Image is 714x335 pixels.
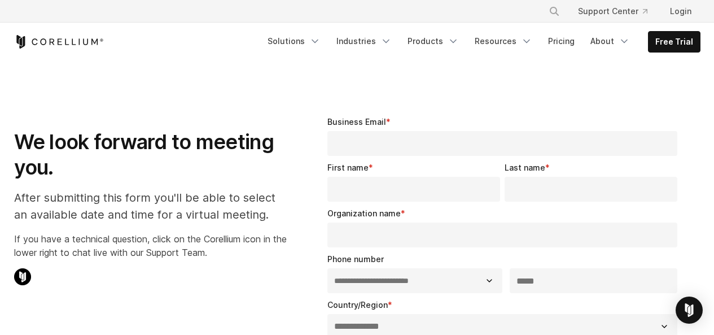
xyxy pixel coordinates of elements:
[505,163,545,172] span: Last name
[327,117,386,127] span: Business Email
[661,1,700,21] a: Login
[544,1,564,21] button: Search
[330,31,398,51] a: Industries
[14,129,287,180] h1: We look forward to meeting you.
[14,232,287,259] p: If you have a technical question, click on the Corellium icon in the lower right to chat live wit...
[14,35,104,49] a: Corellium Home
[14,268,31,285] img: Corellium Chat Icon
[584,31,637,51] a: About
[541,31,581,51] a: Pricing
[14,189,287,223] p: After submitting this form you'll be able to select an available date and time for a virtual meet...
[649,32,700,52] a: Free Trial
[327,254,384,264] span: Phone number
[535,1,700,21] div: Navigation Menu
[569,1,656,21] a: Support Center
[327,163,369,172] span: First name
[468,31,539,51] a: Resources
[676,297,703,324] div: Open Intercom Messenger
[401,31,466,51] a: Products
[261,31,700,53] div: Navigation Menu
[327,300,388,310] span: Country/Region
[327,208,401,218] span: Organization name
[261,31,327,51] a: Solutions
